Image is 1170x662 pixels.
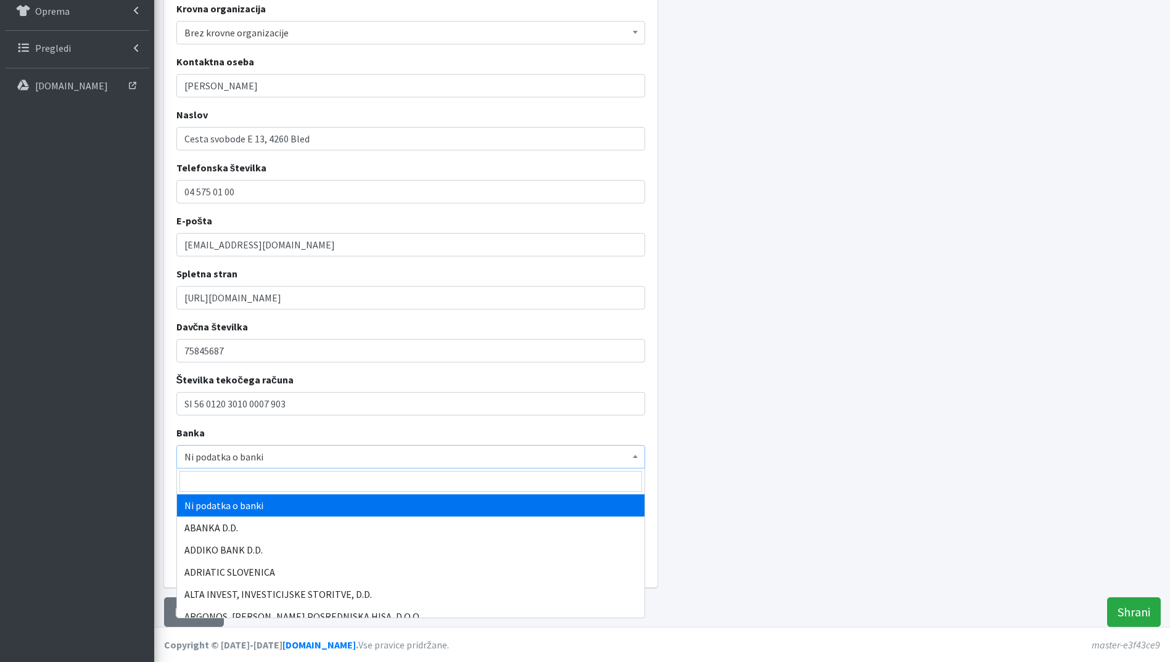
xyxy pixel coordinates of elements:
li: ADRIATIC SLOVENICA [177,561,645,583]
span: Ni podatka o banki [184,448,638,465]
input: Kontaktna oseba [176,74,646,97]
footer: Vse pravice pridržane. [154,627,1170,662]
label: E-pošta [176,213,213,228]
p: Pregledi [35,42,71,54]
label: Telefonska številka [176,160,267,175]
li: ADDIKO BANK D.D. [177,539,645,561]
span: Brez krovne organizacije [184,24,638,41]
em: master-e3f43ce9 [1092,639,1160,651]
li: ARGONOS, [PERSON_NAME] POSREDNISKA HISA, D.O.O. [177,605,645,627]
p: [DOMAIN_NAME] [35,80,108,92]
input: Shrani [1107,597,1161,627]
li: Ni podatka o banki [177,494,645,517]
a: [DOMAIN_NAME] [282,639,356,651]
label: Spletna stran [176,266,237,281]
label: Naslov [176,107,208,122]
label: Kontaktna oseba [176,54,254,69]
label: Banka [176,425,205,440]
input: Davčna številka [176,339,646,362]
input: Naslov [176,127,646,150]
span: Ni podatka o banki [176,445,646,468]
li: ALTA INVEST, INVESTICIJSKE STORITVE, D.D. [177,583,645,605]
label: Krovna organizacija [176,1,266,16]
label: Davčna številka [176,319,249,334]
input: E-pošta [176,233,646,256]
input: SI56... [176,392,646,415]
a: Prekliči [164,597,224,627]
a: Pregledi [5,36,149,60]
span: Brez krovne organizacije [176,21,646,44]
label: Številka tekočega računa [176,372,294,387]
strong: Copyright © [DATE]-[DATE] . [164,639,358,651]
p: Oprema [35,5,70,17]
li: ABANKA D.D. [177,517,645,539]
input: Spletna stran [176,286,646,309]
input: Telefonska številka [176,180,646,203]
a: [DOMAIN_NAME] [5,73,149,98]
